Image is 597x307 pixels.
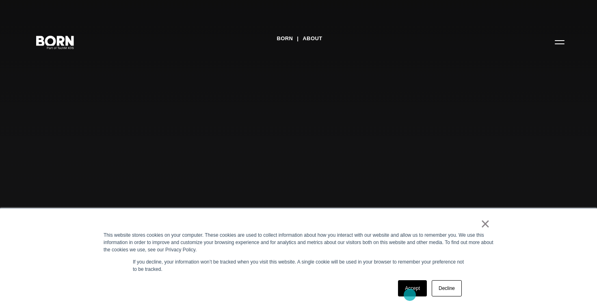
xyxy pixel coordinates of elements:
[277,32,293,45] a: BORN
[303,32,322,45] a: About
[133,258,464,273] p: If you decline, your information won’t be tracked when you visit this website. A single cookie wi...
[550,33,569,50] button: Open
[432,280,462,296] a: Decline
[480,220,490,227] a: ×
[104,231,493,253] div: This website stores cookies on your computer. These cookies are used to collect information about...
[398,280,427,296] a: Accept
